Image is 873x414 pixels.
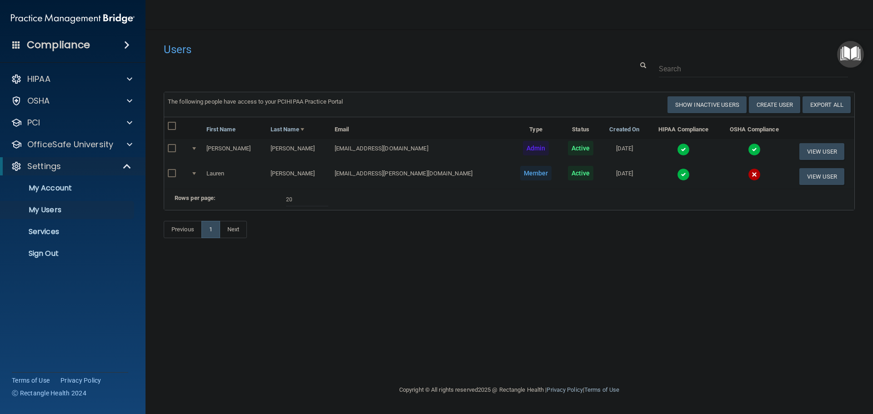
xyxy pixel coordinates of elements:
p: OSHA [27,95,50,106]
span: Active [568,141,594,155]
a: Privacy Policy [60,376,101,385]
a: Settings [11,161,132,172]
td: [EMAIL_ADDRESS][DOMAIN_NAME] [331,139,512,164]
a: Export All [803,96,851,113]
a: First Name [206,124,236,135]
span: The following people have access to your PCIHIPAA Practice Portal [168,98,343,105]
button: Open Resource Center [837,41,864,68]
a: Previous [164,221,202,238]
a: OSHA [11,95,132,106]
span: Member [520,166,552,180]
p: My Users [6,205,130,214]
th: Type [512,117,560,139]
a: Terms of Use [12,376,50,385]
p: OfficeSafe University [27,139,113,150]
a: OfficeSafe University [11,139,132,150]
h4: Compliance [27,39,90,51]
th: HIPAA Compliance [647,117,719,139]
p: Services [6,227,130,236]
div: Copyright © All rights reserved 2025 @ Rectangle Health | | [343,375,675,404]
a: Next [220,221,247,238]
th: Email [331,117,512,139]
td: [PERSON_NAME] [203,139,267,164]
a: PCI [11,117,132,128]
p: PCI [27,117,40,128]
p: Sign Out [6,249,130,258]
img: PMB logo [11,10,135,28]
td: [PERSON_NAME] [267,139,331,164]
img: tick.e7d51cea.svg [677,168,690,181]
b: Rows per page: [175,195,216,201]
span: Ⓒ Rectangle Health 2024 [12,389,86,398]
p: Settings [27,161,61,172]
button: Show Inactive Users [667,96,747,113]
h4: Users [164,44,561,55]
td: [DATE] [601,164,647,189]
button: Create User [749,96,800,113]
th: Status [560,117,601,139]
button: View User [799,143,844,160]
td: [PERSON_NAME] [267,164,331,189]
img: cross.ca9f0e7f.svg [748,168,761,181]
span: Active [568,166,594,180]
a: Terms of Use [584,386,619,393]
td: [DATE] [601,139,647,164]
p: My Account [6,184,130,193]
p: HIPAA [27,74,50,85]
img: tick.e7d51cea.svg [748,143,761,156]
span: Admin [523,141,549,155]
button: View User [799,168,844,185]
th: OSHA Compliance [719,117,789,139]
a: 1 [201,221,220,238]
td: Lauren [203,164,267,189]
td: [EMAIL_ADDRESS][PERSON_NAME][DOMAIN_NAME] [331,164,512,189]
img: tick.e7d51cea.svg [677,143,690,156]
a: Privacy Policy [547,386,582,393]
input: Search [659,60,848,77]
a: Last Name [271,124,304,135]
a: HIPAA [11,74,132,85]
a: Created On [609,124,639,135]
